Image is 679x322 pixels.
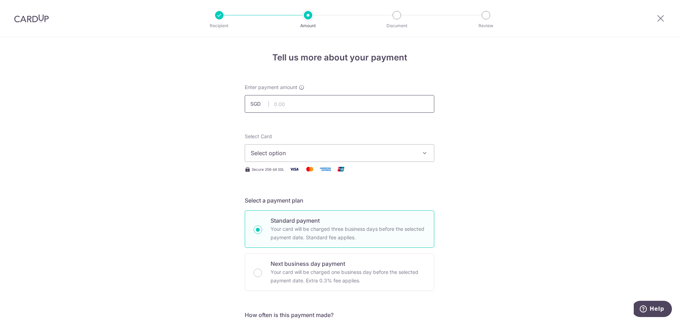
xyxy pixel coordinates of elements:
p: Next business day payment [271,259,425,268]
p: Recipient [193,22,245,29]
img: Visa [287,165,301,174]
p: Your card will be charged three business days before the selected payment date. Standard fee appl... [271,225,425,242]
span: Select option [251,149,416,157]
img: Mastercard [303,165,317,174]
p: Standard payment [271,216,425,225]
p: Your card will be charged one business day before the selected payment date. Extra 0.3% fee applies. [271,268,425,285]
input: 0.00 [245,95,434,113]
span: SGD [250,100,269,107]
p: Review [460,22,512,29]
p: Amount [282,22,334,29]
button: Select option [245,144,434,162]
h5: Select a payment plan [245,196,434,205]
img: American Express [318,165,332,174]
span: translation missing: en.payables.payment_networks.credit_card.summary.labels.select_card [245,133,272,139]
img: Union Pay [334,165,348,174]
p: Document [371,22,423,29]
h4: Tell us more about your payment [245,51,434,64]
h5: How often is this payment made? [245,311,434,319]
span: Secure 256-bit SSL [252,166,284,172]
iframe: Opens a widget where you can find more information [634,301,672,318]
img: CardUp [14,14,49,23]
span: Enter payment amount [245,84,297,91]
